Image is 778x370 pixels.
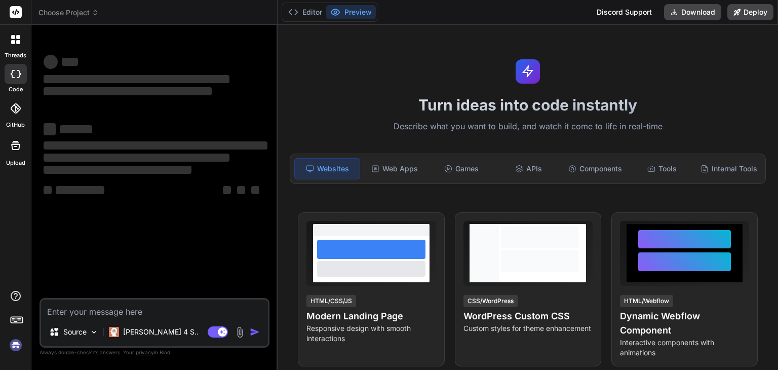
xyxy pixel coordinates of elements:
label: threads [5,51,26,60]
span: ‌ [251,186,259,194]
span: ‌ [237,186,245,194]
img: attachment [234,326,246,338]
p: Interactive components with animations [620,338,749,358]
span: ‌ [44,154,229,162]
span: privacy [136,349,154,355]
div: Games [429,158,494,179]
img: icon [250,327,260,337]
div: Components [563,158,628,179]
span: Choose Project [38,8,99,18]
button: Editor [284,5,326,19]
span: ‌ [44,123,56,135]
span: ‌ [44,75,229,83]
img: Pick Models [90,328,98,337]
span: ‌ [56,186,104,194]
span: ‌ [44,166,191,174]
p: Source [63,327,87,337]
img: signin [7,337,24,354]
p: Responsive design with smooth interactions [306,323,436,344]
div: Websites [294,158,360,179]
div: CSS/WordPress [463,295,518,307]
div: Tools [630,158,694,179]
h1: Turn ideas into code instantly [284,96,772,114]
p: Custom styles for theme enhancement [463,323,593,334]
div: Web Apps [362,158,427,179]
span: ‌ [223,186,231,194]
span: ‌ [44,87,212,95]
div: APIs [496,158,561,179]
div: HTML/CSS/JS [306,295,356,307]
span: ‌ [44,55,58,69]
h4: Modern Landing Page [306,309,436,323]
h4: WordPress Custom CSS [463,309,593,323]
p: Describe what you want to build, and watch it come to life in real-time [284,120,772,133]
div: Discord Support [591,4,658,20]
p: [PERSON_NAME] 4 S.. [123,327,199,337]
button: Preview [326,5,376,19]
label: GitHub [6,121,25,129]
h4: Dynamic Webflow Component [620,309,749,338]
img: Claude 4 Sonnet [109,327,119,337]
div: Internal Tools [696,158,761,179]
span: ‌ [62,58,78,66]
p: Always double-check its answers. Your in Bind [40,348,269,357]
label: Upload [6,159,25,167]
span: ‌ [44,141,267,150]
span: ‌ [60,125,92,133]
button: Deploy [727,4,773,20]
div: HTML/Webflow [620,295,673,307]
label: code [9,85,23,94]
button: Download [664,4,721,20]
span: ‌ [44,186,52,194]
